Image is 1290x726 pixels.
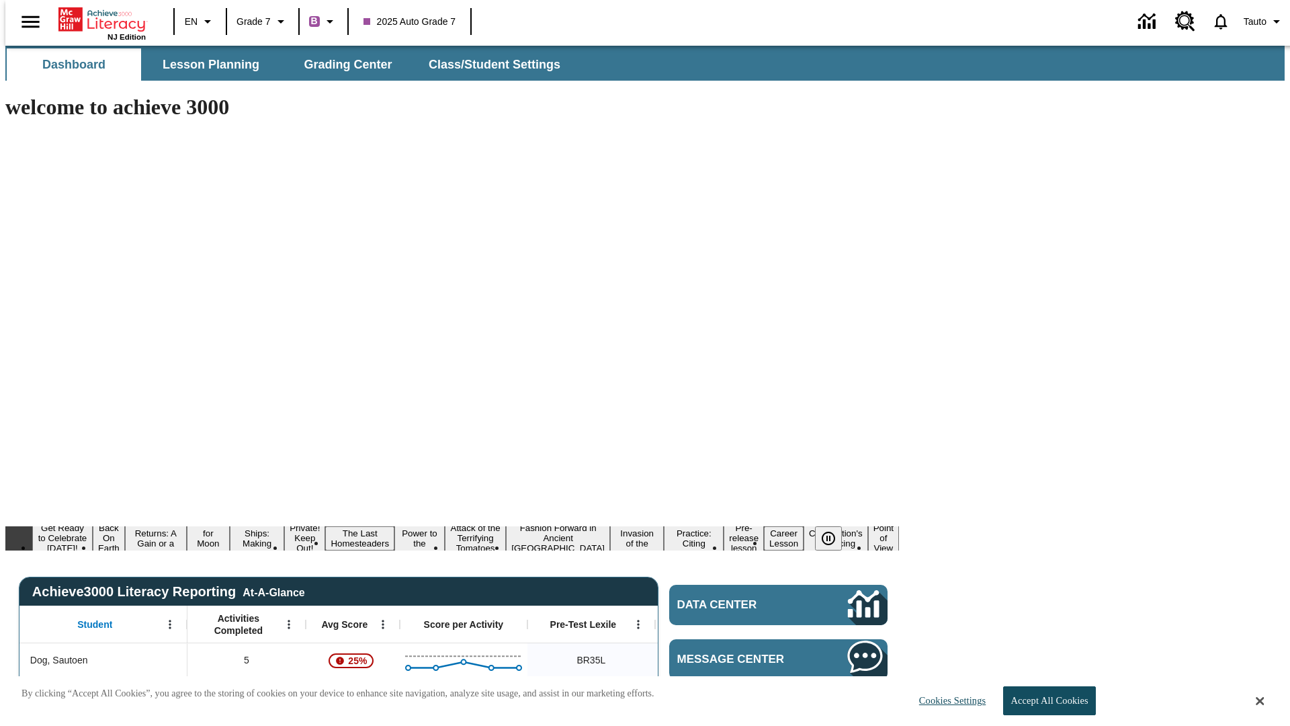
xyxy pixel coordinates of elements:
[610,516,664,561] button: Slide 11 The Invasion of the Free CD
[5,95,899,120] h1: welcome to achieve 3000
[58,6,146,33] a: Home
[363,15,456,29] span: 2025 Auto Grade 7
[107,33,146,41] span: NJ Edition
[815,526,855,551] div: Pause
[144,48,278,81] button: Lesson Planning
[373,614,393,635] button: Open Menu
[655,643,783,677] div: 35 Lexile, ER, Based on the Lexile Reading measure, student is an Emerging Reader (ER) and will h...
[304,57,392,73] span: Grading Center
[576,653,605,668] span: Beginning reader 35 Lexile, Dog, Sautoen
[230,516,284,561] button: Slide 5 Cruise Ships: Making Waves
[93,521,125,555] button: Slide 2 Back On Earth
[424,618,504,631] span: Score per Activity
[664,516,724,561] button: Slide 12 Mixed Practice: Citing Evidence
[187,643,306,677] div: 5, Dog, Sautoen
[677,653,808,666] span: Message Center
[418,48,571,81] button: Class/Student Settings
[58,5,146,41] div: Home
[907,687,991,715] button: Cookies Settings
[550,618,617,631] span: Pre-Test Lexile
[32,584,305,600] span: Achieve3000 Literacy Reporting
[724,521,764,555] button: Slide 13 Pre-release lesson
[677,598,803,612] span: Data Center
[1130,3,1167,40] a: Data Center
[32,521,93,555] button: Slide 1 Get Ready to Celebrate Juneteenth!
[30,653,88,668] span: Dog, Sautoen
[163,57,259,73] span: Lesson Planning
[815,526,842,551] button: Pause
[1203,4,1238,39] a: Notifications
[244,653,249,668] span: 5
[343,649,372,673] span: 25%
[628,614,648,635] button: Open Menu
[321,618,368,631] span: Avg Score
[304,9,343,34] button: Boost Class color is purple. Change class color
[185,15,198,29] span: EN
[160,614,180,635] button: Open Menu
[669,585,888,625] a: Data Center
[445,521,506,555] button: Slide 9 Attack of the Terrifying Tomatoes
[284,521,325,555] button: Slide 6 Private! Keep Out!
[506,521,610,555] button: Slide 10 Fashion Forward in Ancient Rome
[804,516,868,561] button: Slide 15 The Constitution's Balancing Act
[5,48,572,81] div: SubNavbar
[764,526,804,551] button: Slide 14 Career Lesson
[231,9,294,34] button: Grade: Grade 7, Select a grade
[394,516,445,561] button: Slide 8 Solar Power to the People
[1256,695,1264,707] button: Close
[125,516,187,561] button: Slide 3 Free Returns: A Gain or a Drain?
[77,618,112,631] span: Student
[279,614,299,635] button: Open Menu
[194,612,283,637] span: Activities Completed
[311,13,318,30] span: B
[236,15,271,29] span: Grade 7
[187,516,230,561] button: Slide 4 Time for Moon Rules?
[5,46,1285,81] div: SubNavbar
[7,48,141,81] button: Dashboard
[42,57,105,73] span: Dashboard
[11,2,50,42] button: Open side menu
[179,9,222,34] button: Language: EN, Select a language
[669,639,888,680] a: Message Center
[1003,686,1095,715] button: Accept All Cookies
[1238,9,1290,34] button: Profile/Settings
[21,687,654,700] p: By clicking “Accept All Cookies”, you agree to the storing of cookies on your device to enhance s...
[325,526,394,551] button: Slide 7 The Last Homesteaders
[429,57,560,73] span: Class/Student Settings
[306,643,400,677] div: , 25%, Attention! This student's Average First Try Score of 25% is below 65%, Dog, Sautoen
[1244,15,1266,29] span: Tauto
[281,48,415,81] button: Grading Center
[868,521,899,555] button: Slide 16 Point of View
[243,584,304,599] div: At-A-Glance
[1167,3,1203,40] a: Resource Center, Will open in new tab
